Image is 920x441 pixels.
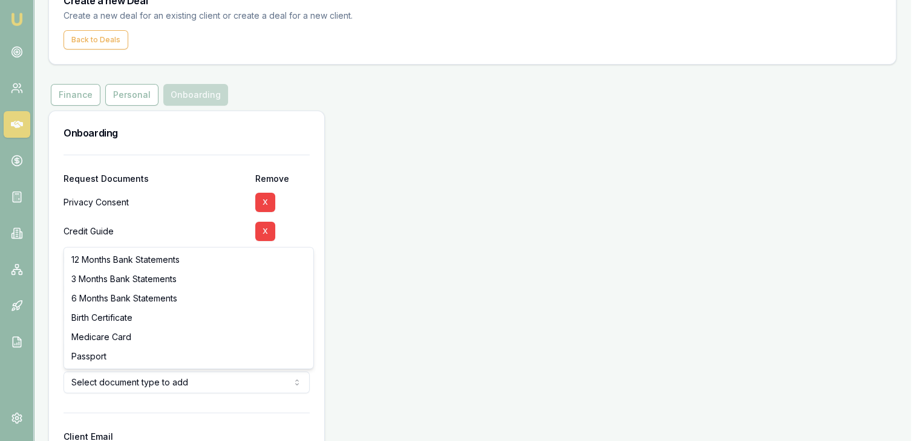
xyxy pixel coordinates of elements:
span: Birth Certificate [71,312,132,324]
span: Medicare Card [71,331,131,343]
span: 3 Months Bank Statements [71,273,177,285]
span: 12 Months Bank Statements [71,254,180,266]
span: Passport [71,350,106,362]
span: 6 Months Bank Statements [71,292,177,304]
